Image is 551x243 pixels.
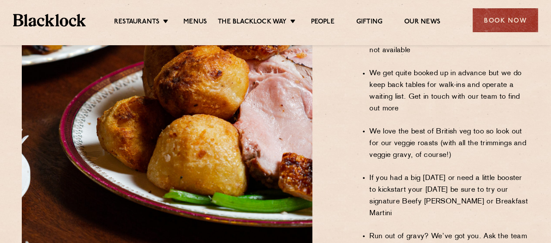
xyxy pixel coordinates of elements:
li: We get quite booked up in advance but we do keep back tables for walk-ins and operate a waiting l... [369,68,529,115]
li: If you had a big [DATE] or need a little booster to kickstart your [DATE] be sure to try our sign... [369,172,529,219]
a: Restaurants [114,18,159,27]
a: Gifting [356,18,382,27]
a: People [311,18,334,27]
div: Book Now [473,8,538,32]
li: We love the best of British veg too so look out for our veggie roasts (with all the trimmings and... [369,126,529,161]
a: The Blacklock Way [218,18,287,27]
a: Menus [183,18,207,27]
a: Our News [404,18,440,27]
img: BL_Textured_Logo-footer-cropped.svg [13,14,86,26]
